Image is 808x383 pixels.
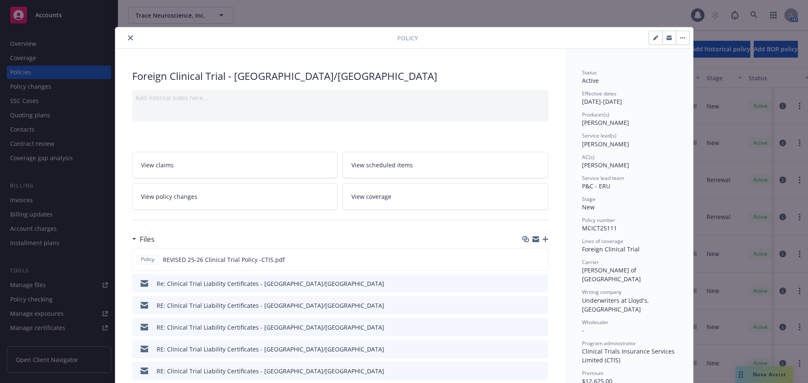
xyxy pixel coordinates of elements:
button: close [125,33,136,43]
div: RE: Clinical Trial Liability Certificates - [GEOGRAPHIC_DATA]/[GEOGRAPHIC_DATA] [157,301,384,310]
span: AC(s) [582,153,595,161]
button: preview file [537,279,545,288]
span: Policy [397,34,418,42]
button: preview file [537,345,545,354]
span: View policy changes [141,192,197,201]
div: Re: Clinical Trial Liability Certificates - [GEOGRAPHIC_DATA]/[GEOGRAPHIC_DATA] [157,279,384,288]
span: Wholesaler [582,319,609,326]
button: download file [524,323,531,332]
span: View scheduled items [351,161,413,169]
a: View scheduled items [343,152,548,178]
a: View coverage [343,183,548,210]
span: Producer(s) [582,111,609,118]
span: Underwriters at Lloyd's, [GEOGRAPHIC_DATA] [582,296,651,313]
a: View policy changes [132,183,338,210]
span: [PERSON_NAME] [582,119,629,127]
div: RE: Clinical Trial Liability Certificates - [GEOGRAPHIC_DATA]/[GEOGRAPHIC_DATA] [157,345,384,354]
div: Files [132,234,154,245]
button: preview file [537,255,545,264]
button: download file [524,301,531,310]
span: REVISED 25-26 Clinical Trial Policy -CTIS.pdf [163,255,285,264]
h3: Files [140,234,154,245]
button: preview file [537,323,545,332]
span: Writing company [582,288,622,296]
button: download file [524,279,531,288]
button: download file [524,345,531,354]
button: preview file [537,301,545,310]
span: Policy number [582,217,615,224]
span: View claims [141,161,174,169]
span: [PERSON_NAME] [582,161,629,169]
div: RE: Clinical Trial Liability Certificates - [GEOGRAPHIC_DATA]/[GEOGRAPHIC_DATA] [157,367,384,375]
span: Status [582,69,597,76]
span: Effective dates [582,90,617,97]
span: Policy [139,256,156,263]
span: P&C - ERU [582,182,610,190]
span: Premium [582,370,603,377]
button: download file [524,367,531,375]
div: Foreign Clinical Trial - [GEOGRAPHIC_DATA]/[GEOGRAPHIC_DATA] [132,69,548,83]
span: - [582,326,584,334]
div: Foreign Clinical Trial [582,245,676,254]
span: Service lead team [582,174,624,182]
span: Service lead(s) [582,132,617,139]
span: MCICT25111 [582,224,617,232]
div: Add internal notes here... [136,93,545,102]
a: View claims [132,152,338,178]
span: [PERSON_NAME] of [GEOGRAPHIC_DATA] [582,266,641,283]
span: Lines of coverage [582,238,623,245]
span: Stage [582,195,595,203]
span: Active [582,77,599,85]
div: RE: Clinical Trial Liability Certificates - [GEOGRAPHIC_DATA]/[GEOGRAPHIC_DATA] [157,323,384,332]
span: Carrier [582,259,599,266]
button: preview file [537,367,545,375]
span: Clinical Trials Insurance Services Limited (CTIS) [582,347,676,364]
span: [PERSON_NAME] [582,140,629,148]
span: View coverage [351,192,391,201]
div: [DATE] - [DATE] [582,90,676,106]
button: download file [524,255,530,264]
span: New [582,203,595,211]
span: Program administrator [582,340,636,347]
